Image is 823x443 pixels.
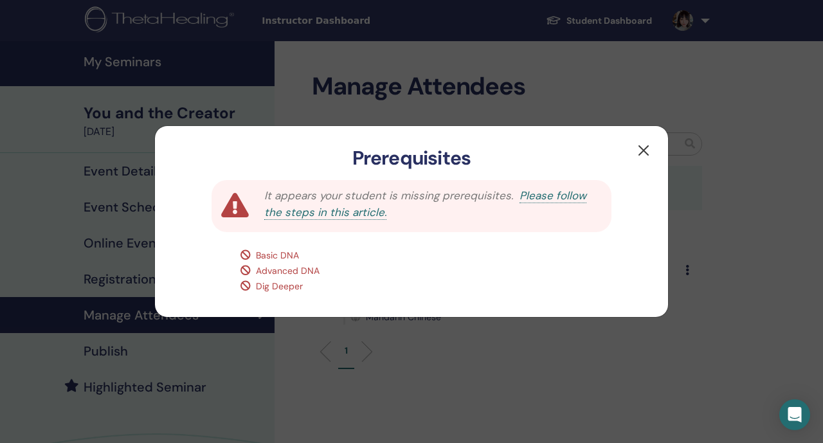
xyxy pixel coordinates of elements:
[256,249,299,261] span: Basic DNA
[264,188,586,220] a: Please follow the steps in this article.
[779,399,810,430] div: Open Intercom Messenger
[256,280,303,292] span: Dig Deeper
[256,265,320,276] span: Advanced DNA
[176,147,647,170] h3: Prerequisites
[264,188,513,203] span: It appears your student is missing prerequisites.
